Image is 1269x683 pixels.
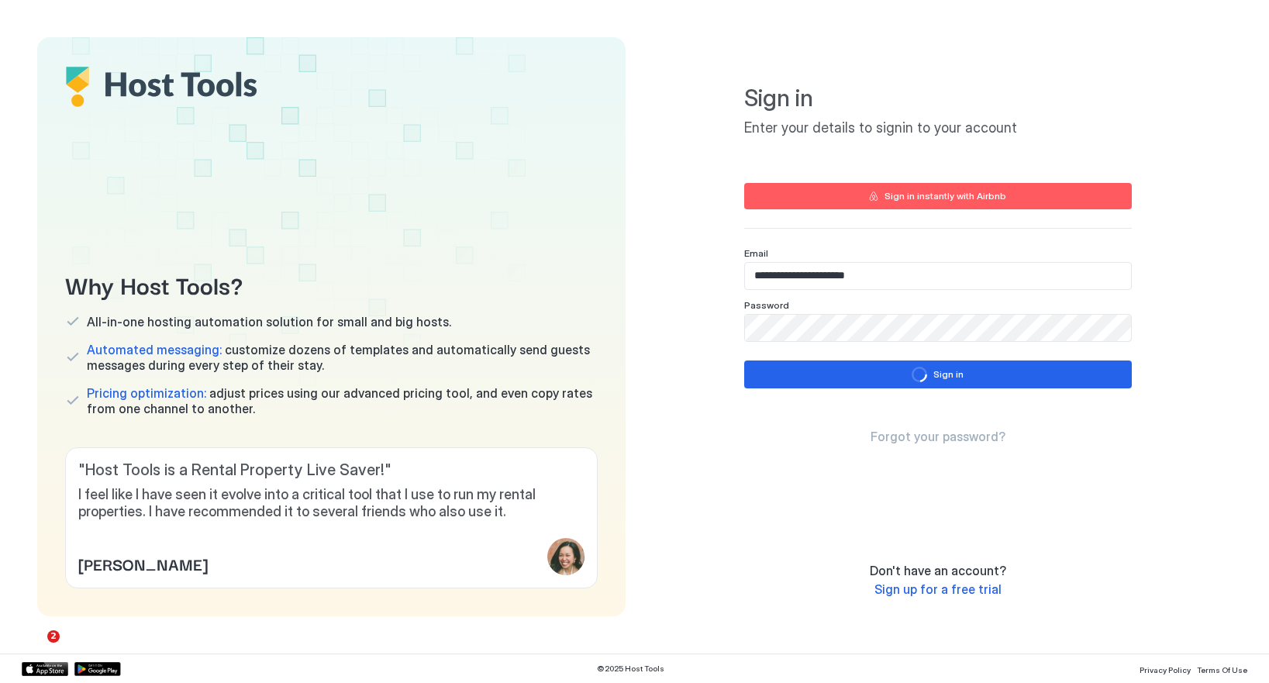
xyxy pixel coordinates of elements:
[870,563,1006,578] span: Don't have an account?
[47,630,60,643] span: 2
[65,267,598,302] span: Why Host Tools?
[78,486,584,521] span: I feel like I have seen it evolve into a critical tool that I use to run my rental properties. I ...
[16,630,53,667] iframe: Intercom live chat
[744,119,1132,137] span: Enter your details to signin to your account
[78,461,584,480] span: " Host Tools is a Rental Property Live Saver! "
[1140,665,1191,674] span: Privacy Policy
[87,385,206,401] span: Pricing optimization:
[547,538,584,575] div: profile
[1197,661,1247,677] a: Terms Of Use
[78,552,208,575] span: [PERSON_NAME]
[871,429,1005,444] span: Forgot your password?
[1140,661,1191,677] a: Privacy Policy
[744,84,1132,113] span: Sign in
[885,189,1006,203] div: Sign in instantly with Airbnb
[912,367,927,382] div: loading
[933,367,964,381] div: Sign in
[745,263,1131,289] input: Input Field
[87,342,598,373] span: customize dozens of templates and automatically send guests messages during every step of their s...
[744,360,1132,388] button: loadingSign in
[744,247,768,259] span: Email
[1197,665,1247,674] span: Terms Of Use
[744,183,1132,209] button: Sign in instantly with Airbnb
[87,385,598,416] span: adjust prices using our advanced pricing tool, and even copy rates from one channel to another.
[874,581,1002,597] span: Sign up for a free trial
[874,581,1002,598] a: Sign up for a free trial
[74,662,121,676] a: Google Play Store
[87,314,451,329] span: All-in-one hosting automation solution for small and big hosts.
[871,429,1005,445] a: Forgot your password?
[745,315,1131,341] input: Input Field
[87,342,222,357] span: Automated messaging:
[597,664,664,674] span: © 2025 Host Tools
[22,662,68,676] a: App Store
[744,299,789,311] span: Password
